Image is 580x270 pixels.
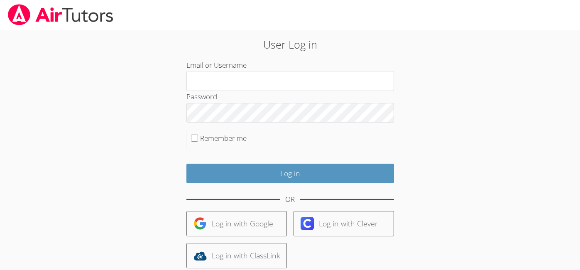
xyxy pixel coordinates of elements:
img: airtutors_banner-c4298cdbf04f3fff15de1276eac7730deb9818008684d7c2e4769d2f7ddbe033.png [7,4,114,25]
label: Password [186,92,217,101]
h2: User Log in [133,37,446,52]
a: Log in with ClassLink [186,243,287,268]
img: google-logo-50288ca7cdecda66e5e0955fdab243c47b7ad437acaf1139b6f446037453330a.svg [193,217,207,230]
label: Remember me [200,133,247,143]
div: OR [285,194,295,206]
img: clever-logo-6eab21bc6e7a338710f1a6ff85c0baf02591cd810cc4098c63d3a4b26e2feb20.svg [301,217,314,230]
input: Log in [186,164,394,183]
a: Log in with Clever [294,211,394,236]
a: Log in with Google [186,211,287,236]
label: Email or Username [186,60,247,70]
img: classlink-logo-d6bb404cc1216ec64c9a2012d9dc4662098be43eaf13dc465df04b49fa7ab582.svg [193,249,207,263]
